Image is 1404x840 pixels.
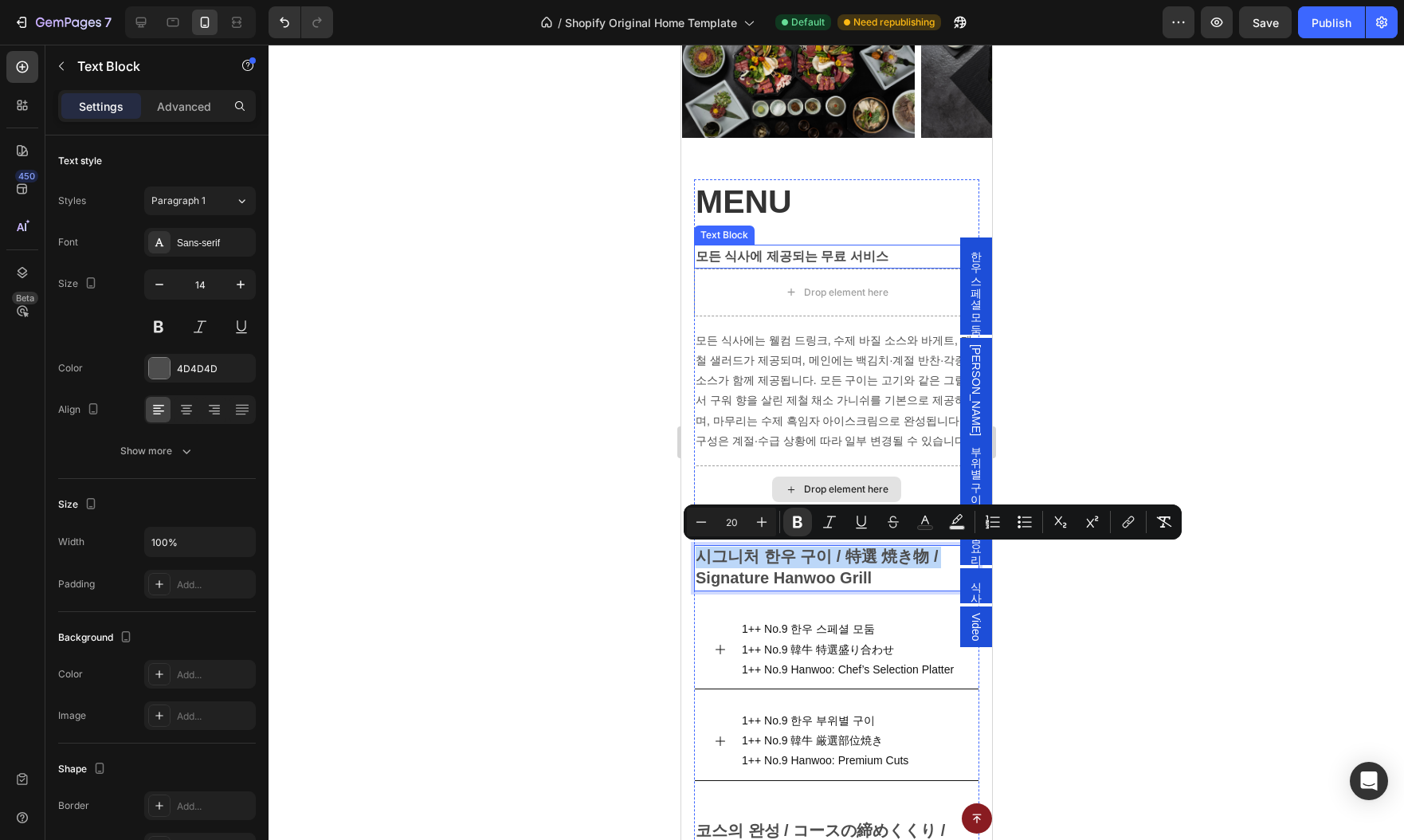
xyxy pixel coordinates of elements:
[565,14,737,31] span: Shopify Original Home Template
[58,494,100,516] div: Size
[151,194,206,208] span: Paragraph 1
[1298,6,1365,38] button: Publish
[58,577,95,591] div: Padding
[61,686,227,726] p: 1++ No.9 韓牛 厳選部位焼き 1++ No.9 Hanwoo: Premium Cuts
[13,200,298,224] div: Rich Text Editor. Editing area: main
[58,799,89,813] div: Border
[58,235,78,249] div: Font
[1312,14,1351,31] div: Publish
[79,98,124,115] p: Settings
[791,15,825,29] span: Default
[77,57,213,76] p: Text Block
[58,194,86,208] div: Styles
[145,528,255,556] input: Auto
[58,399,103,421] div: Align
[177,709,252,724] div: Add...
[123,438,207,451] div: Drop element here
[1239,6,1292,38] button: Save
[12,292,38,304] div: Beta
[14,205,207,218] strong: 모든 식사에 제공되는 무료 서비스
[1253,16,1279,29] span: Save
[6,6,119,38] button: 7
[58,709,86,723] div: Image
[157,98,211,115] p: Advanced
[58,627,135,649] div: Background
[58,273,100,295] div: Size
[15,170,38,183] div: 450
[177,578,252,592] div: Add...
[58,361,83,375] div: Color
[104,13,112,32] p: 7
[120,443,194,459] div: Show more
[853,15,935,29] span: Need republishing
[681,45,992,840] iframe: Design area
[14,289,296,402] span: 모든 식사에는 웰컴 드링크, 수제 바질 소스와 바게트, 제철 샐러드가 제공되며, 메인에는 백김치·계절 반찬·각종 소스가 함께 제공됩니다. 모든 구이는 고기와 같은 그릴에서 구...
[58,535,84,549] div: Width
[61,666,227,686] p: 1++ No.9 한우 부위별 구이
[269,6,333,38] div: Undo/Redo
[123,241,207,254] div: Drop element here
[684,504,1182,540] div: Editor contextual toolbar
[58,667,83,681] div: Color
[58,437,256,465] button: Show more
[13,500,298,547] div: Rich Text Editor. Editing area: main
[177,668,252,682] div: Add...
[14,139,111,175] strong: MENU
[58,154,102,168] div: Text style
[558,14,562,31] span: /
[144,186,256,215] button: Paragraph 1
[177,799,252,814] div: Add...
[14,503,257,520] strong: 시그니처 한우 구이 / 特選 焼き物 /
[1350,762,1388,800] div: Open Intercom Messenger
[16,183,70,198] div: Text Block
[177,362,252,376] div: 4D4D4D
[61,575,273,635] p: 1++ No.9 한우 스페셜 모둠 1++ No.9 韓牛 特選盛り合わせ 1++ No.9 Hanwoo: Chef’s Selection Platter
[14,524,190,542] strong: Signature Hanwoo Grill
[58,759,109,780] div: Shape
[177,236,252,250] div: Sans-serif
